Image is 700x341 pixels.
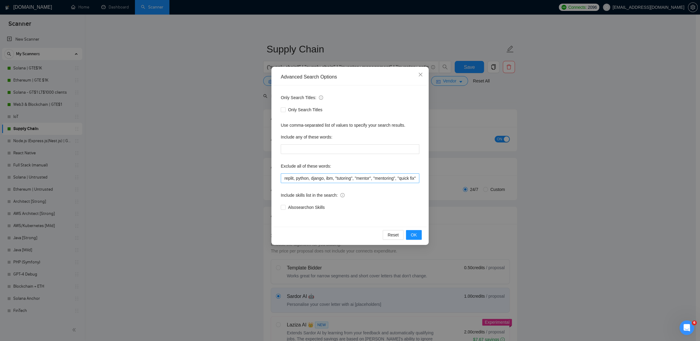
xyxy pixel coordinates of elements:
[411,232,417,238] span: OK
[418,72,423,77] span: close
[281,74,419,80] div: Advanced Search Options
[281,132,332,142] label: Include any of these words:
[319,95,323,100] span: info-circle
[281,192,345,199] span: Include skills list in the search:
[412,67,429,83] button: Close
[679,320,694,335] iframe: Intercom live chat
[383,230,404,240] button: Reset
[286,106,325,113] span: Only Search Titles
[406,230,422,240] button: OK
[281,122,419,129] div: Use comma-separated list of values to specify your search results.
[286,204,327,211] span: Also search on Skills
[388,232,399,238] span: Reset
[281,94,323,101] span: Only Search Titles:
[340,193,345,197] span: info-circle
[692,320,697,325] span: 6
[281,161,331,171] label: Exclude all of these words:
